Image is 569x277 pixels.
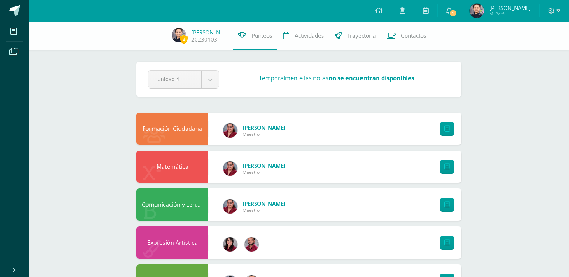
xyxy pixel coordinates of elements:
[243,131,285,137] span: Maestro
[233,22,277,50] a: Punteos
[148,71,219,88] a: Unidad 4
[136,188,208,221] div: Comunicación y Lenguaje,Idioma Español
[243,200,285,207] span: [PERSON_NAME]
[223,199,237,214] img: ced593bbe059b44c48742505438c54e8.png
[157,71,192,87] span: Unidad 4
[449,9,457,17] span: 1
[191,36,217,43] a: 20230103
[180,35,188,44] span: 2
[329,22,381,50] a: Trayectoria
[243,169,285,175] span: Maestro
[191,29,227,36] a: [PERSON_NAME]
[401,32,426,39] span: Contactos
[243,207,285,213] span: Maestro
[243,162,285,169] span: [PERSON_NAME]
[172,28,186,42] img: 877bfa7a3ca9e9bde7d061fef4b5f18d.png
[136,226,208,259] div: Expresión Artística
[277,22,329,50] a: Actividades
[223,123,237,138] img: ced593bbe059b44c48742505438c54e8.png
[223,237,237,252] img: 97d0c8fa0986aa0795e6411a21920e60.png
[381,22,432,50] a: Contactos
[252,32,272,39] span: Punteos
[244,237,259,252] img: 5d51c81de9bbb3fffc4019618d736967.png
[489,11,531,17] span: Mi Perfil
[470,4,484,18] img: 877bfa7a3ca9e9bde7d061fef4b5f18d.png
[259,74,416,82] h3: Temporalmente las notas .
[489,4,531,11] span: [PERSON_NAME]
[347,32,376,39] span: Trayectoria
[136,113,208,145] div: Formación Ciudadana
[243,124,285,131] span: [PERSON_NAME]
[295,32,324,39] span: Actividades
[328,74,414,82] strong: no se encuentran disponibles
[136,151,208,183] div: Matemática
[223,161,237,176] img: ced593bbe059b44c48742505438c54e8.png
